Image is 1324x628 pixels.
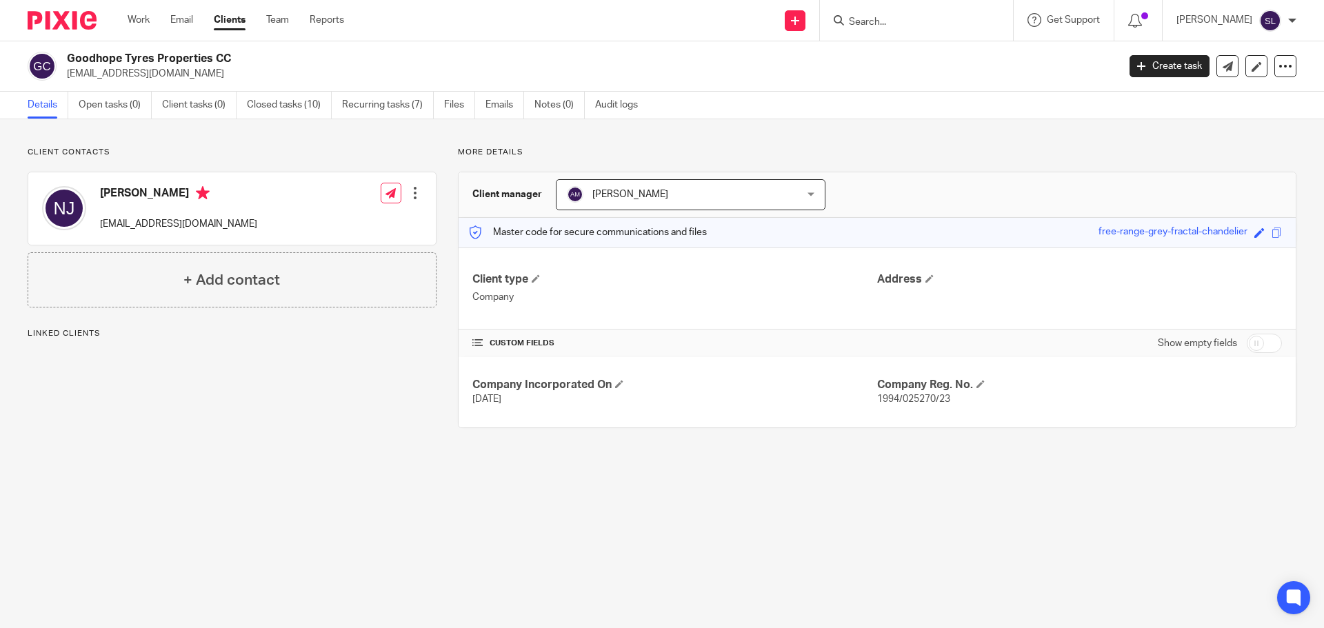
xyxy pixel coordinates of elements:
[28,328,437,339] p: Linked clients
[247,92,332,119] a: Closed tasks (10)
[196,186,210,200] i: Primary
[1099,225,1247,241] div: free-range-grey-fractal-chandelier
[1259,10,1281,32] img: svg%3E
[877,272,1282,287] h4: Address
[469,225,707,239] p: Master code for secure communications and files
[100,217,257,231] p: [EMAIL_ADDRESS][DOMAIN_NAME]
[1176,13,1252,27] p: [PERSON_NAME]
[28,52,57,81] img: svg%3E
[472,272,877,287] h4: Client type
[472,338,877,349] h4: CUSTOM FIELDS
[595,92,648,119] a: Audit logs
[28,11,97,30] img: Pixie
[79,92,152,119] a: Open tasks (0)
[472,378,877,392] h4: Company Incorporated On
[100,186,257,203] h4: [PERSON_NAME]
[472,394,501,404] span: [DATE]
[28,147,437,158] p: Client contacts
[67,52,901,66] h2: Goodhope Tyres Properties CC
[67,67,1109,81] p: [EMAIL_ADDRESS][DOMAIN_NAME]
[310,13,344,27] a: Reports
[534,92,585,119] a: Notes (0)
[42,186,86,230] img: svg%3E
[28,92,68,119] a: Details
[444,92,475,119] a: Files
[458,147,1296,158] p: More details
[1130,55,1210,77] a: Create task
[877,394,950,404] span: 1994/025270/23
[266,13,289,27] a: Team
[472,290,877,304] p: Company
[214,13,245,27] a: Clients
[592,190,668,199] span: [PERSON_NAME]
[183,270,280,291] h4: + Add contact
[567,186,583,203] img: svg%3E
[1047,15,1100,25] span: Get Support
[342,92,434,119] a: Recurring tasks (7)
[847,17,972,29] input: Search
[162,92,237,119] a: Client tasks (0)
[170,13,193,27] a: Email
[485,92,524,119] a: Emails
[1158,336,1237,350] label: Show empty fields
[128,13,150,27] a: Work
[877,378,1282,392] h4: Company Reg. No.
[472,188,542,201] h3: Client manager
